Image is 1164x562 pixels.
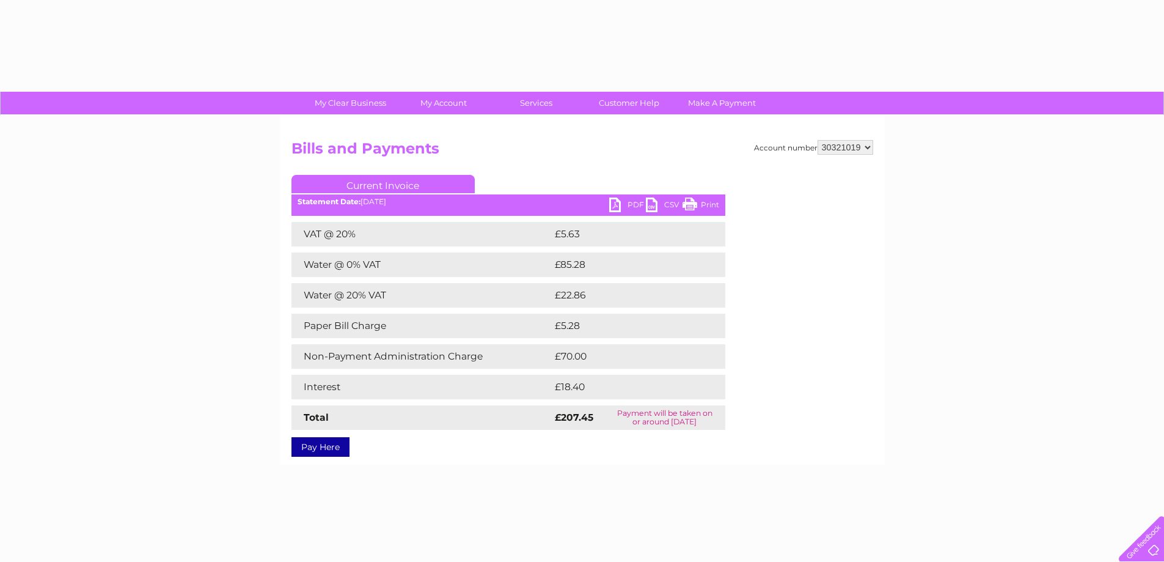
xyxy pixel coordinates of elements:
[552,253,700,277] td: £85.28
[300,92,401,114] a: My Clear Business
[291,314,552,338] td: Paper Bill Charge
[555,412,593,423] strong: £207.45
[552,314,697,338] td: £5.28
[683,198,719,215] a: Print
[754,140,873,155] div: Account number
[304,412,329,423] strong: Total
[646,198,683,215] a: CSV
[291,283,552,308] td: Water @ 20% VAT
[604,405,725,430] td: Payment will be taken on or around [DATE]
[291,140,873,163] h2: Bills and Payments
[393,92,494,114] a: My Account
[291,222,552,246] td: VAT @ 20%
[298,197,361,206] b: Statement Date:
[291,375,552,399] td: Interest
[552,283,701,308] td: £22.86
[672,92,772,114] a: Make A Payment
[579,92,679,114] a: Customer Help
[291,437,350,457] a: Pay Here
[552,222,697,246] td: £5.63
[552,375,700,399] td: £18.40
[291,175,475,193] a: Current Invoice
[609,198,646,215] a: PDF
[291,253,552,277] td: Water @ 0% VAT
[291,198,725,206] div: [DATE]
[552,344,701,369] td: £70.00
[291,344,552,369] td: Non-Payment Administration Charge
[486,92,587,114] a: Services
